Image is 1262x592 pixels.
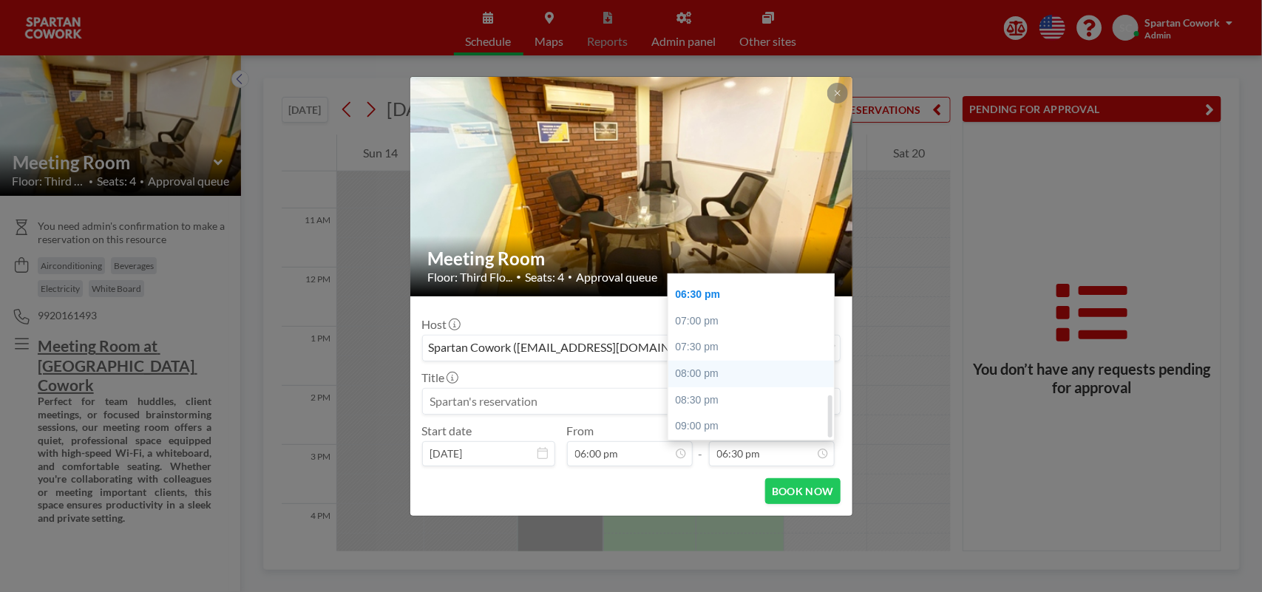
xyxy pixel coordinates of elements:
div: 06:30 pm [668,282,843,308]
div: Search for option [423,336,840,361]
span: • [569,272,573,282]
span: • [517,271,522,282]
img: 537.jpg [410,20,854,353]
span: Spartan Cowork ([EMAIL_ADDRESS][DOMAIN_NAME]) [426,338,720,358]
div: 08:30 pm [668,387,843,414]
div: 07:30 pm [668,334,843,361]
label: Title [422,370,457,385]
span: Seats: 4 [526,270,565,285]
label: Host [422,317,459,332]
input: Spartan's reservation [423,389,840,414]
span: Floor: Third Flo... [428,270,513,285]
label: Start date [422,423,472,438]
div: 09:00 pm [668,413,843,440]
button: BOOK NOW [765,478,840,504]
div: 08:00 pm [668,361,843,387]
label: From [567,423,594,438]
span: - [699,429,703,461]
span: Approval queue [577,270,658,285]
h2: Meeting Room [428,248,836,270]
div: 07:00 pm [668,308,843,335]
